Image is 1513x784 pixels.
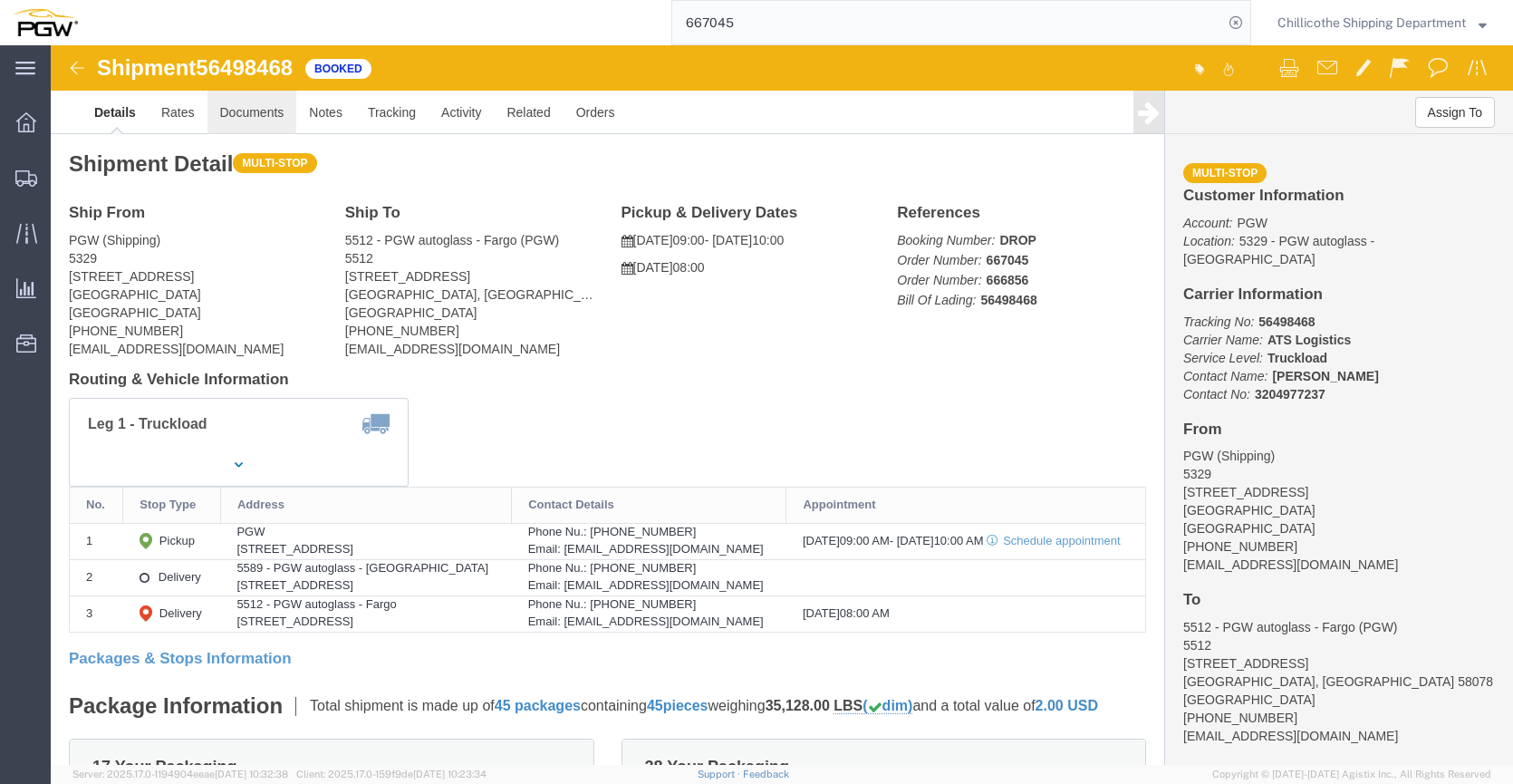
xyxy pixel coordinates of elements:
span: Copyright © [DATE]-[DATE] Agistix Inc., All Rights Reserved [1212,767,1491,782]
a: Support [698,769,743,779]
span: [DATE] 10:23:34 [413,769,487,779]
span: Chillicothe Shipping Department [1277,13,1466,33]
a: Feedback [743,769,789,779]
button: Chillicothe Shipping Department [1277,12,1488,34]
span: [DATE] 10:32:38 [215,769,288,779]
span: Server: 2025.17.0-1194904eeae [72,769,288,779]
span: Client: 2025.17.0-159f9de [296,769,487,779]
img: logo [13,9,78,36]
iframe: FS Legacy Container [51,45,1513,765]
input: Search for shipment number, reference number [672,1,1223,44]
